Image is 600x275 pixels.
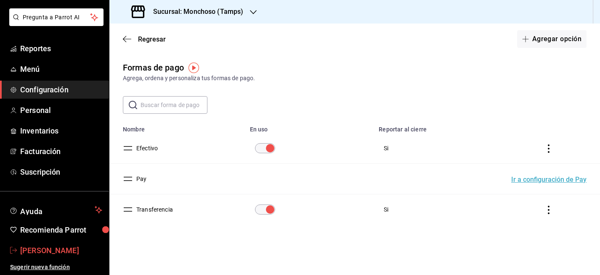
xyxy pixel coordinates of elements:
img: Tooltip marker [188,63,199,73]
th: Reportar al cierre [374,120,501,133]
button: Transferencia [133,205,173,214]
span: Menú [20,63,102,75]
button: Pregunta a Parrot AI [9,8,104,26]
th: En uso [245,120,374,133]
span: Facturación [20,146,102,157]
button: Ir a configuración de Pay [511,176,587,183]
span: Regresar [138,35,166,43]
button: drag [123,204,133,215]
span: Sugerir nueva función [10,263,102,272]
span: Recomienda Parrot [20,224,102,236]
span: [PERSON_NAME] [20,245,102,256]
div: Agrega, ordena y personaliza tus formas de pago. [123,74,587,83]
span: Personal [20,105,102,116]
span: Configuración [20,84,102,95]
span: Si [384,145,388,152]
button: drag [123,174,133,184]
h3: Sucursal: Monchoso (Tamps) [146,7,243,17]
a: Ir a configuración de Pay [511,175,587,182]
table: paymentsTable [109,120,600,225]
span: Pregunta a Parrot AI [23,13,90,22]
button: Agregar opción [517,30,587,48]
span: Reportes [20,43,102,54]
button: Pay [133,175,146,183]
input: Buscar forma de pago [141,97,207,113]
span: Si [384,206,388,213]
button: actions [544,144,553,153]
span: Inventarios [20,125,102,136]
div: Formas de pago [123,61,184,74]
button: Regresar [123,35,166,43]
button: drag [123,143,133,153]
span: Suscripción [20,166,102,178]
button: actions [544,206,553,214]
a: Pregunta a Parrot AI [6,19,104,28]
span: Ayuda [20,205,91,215]
button: Efectivo [133,144,158,152]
